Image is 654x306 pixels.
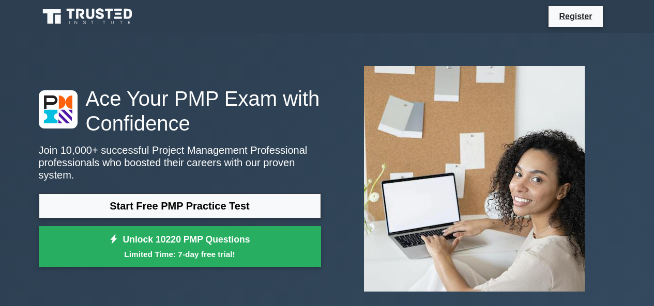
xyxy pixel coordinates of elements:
small: Limited Time: 7-day free trial! [52,248,308,260]
a: Register [553,10,598,23]
h1: Ace Your PMP Exam with Confidence [39,86,321,136]
a: Unlock 10220 PMP QuestionsLimited Time: 7-day free trial! [39,226,321,267]
a: Start Free PMP Practice Test [39,194,321,218]
p: Join 10,000+ successful Project Management Professional professionals who boosted their careers w... [39,144,321,181]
